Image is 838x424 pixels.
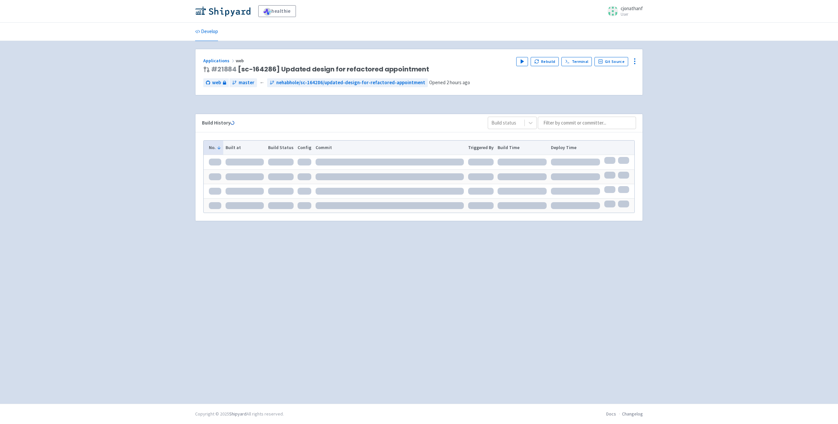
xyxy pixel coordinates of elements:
[223,141,266,155] th: Built at
[621,12,643,16] small: User
[516,57,528,66] button: Play
[258,5,296,17] a: healthie
[531,57,559,66] button: Rebuild
[266,141,296,155] th: Build Status
[606,411,616,417] a: Docs
[561,57,592,66] a: Terminal
[604,6,643,16] a: cjonathanf User
[296,141,314,155] th: Config
[621,5,643,11] span: cjonathanf
[229,411,246,417] a: Shipyard
[239,79,254,87] span: master
[236,58,245,64] span: web
[195,411,284,417] div: Copyright © 2025 All rights reserved.
[276,79,425,87] span: nehabhole/sc-164286/updated-design-for-refactored-appointment
[209,144,221,151] button: No.
[538,117,636,129] input: Filter by commit or committer...
[229,78,257,87] a: master
[211,65,237,74] a: #21884
[195,6,250,16] img: Shipyard logo
[466,141,496,155] th: Triggered By
[429,79,470,86] span: Opened
[203,58,236,64] a: Applications
[211,66,429,73] span: [sc-164286] Updated design for refactored appointment
[446,79,470,86] time: 2 hours ago
[549,141,602,155] th: Deploy Time
[314,141,466,155] th: Commit
[195,23,218,41] a: Develop
[212,79,221,87] span: web
[267,78,428,87] a: nehabhole/sc-164286/updated-design-for-refactored-appointment
[622,411,643,417] a: Changelog
[203,78,229,87] a: web
[594,57,628,66] a: Git Source
[260,79,264,87] span: ←
[202,119,477,127] div: Build History
[496,141,549,155] th: Build Time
